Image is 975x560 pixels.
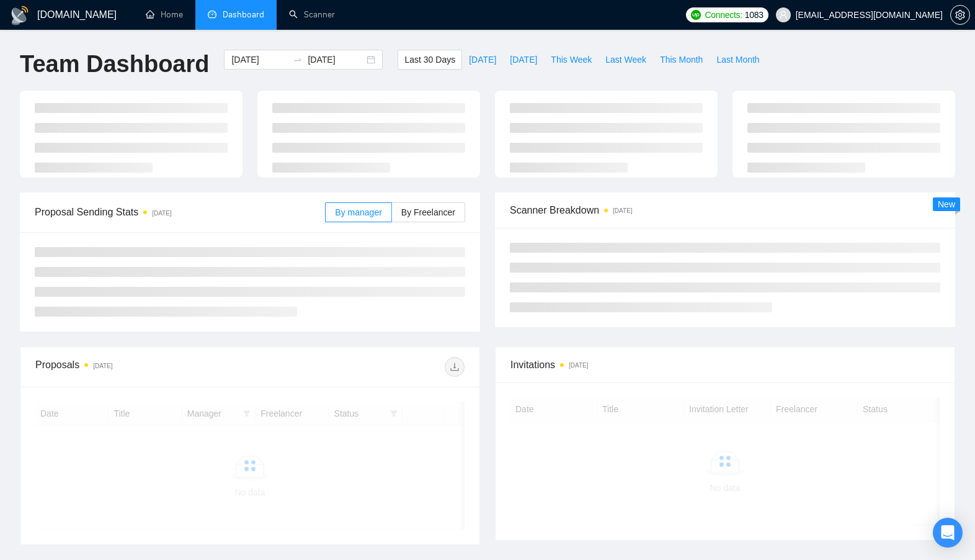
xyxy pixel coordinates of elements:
span: user [779,11,788,19]
time: [DATE] [93,363,112,369]
time: [DATE] [613,207,632,214]
span: Last Week [605,53,646,66]
span: Invitations [510,357,940,373]
span: [DATE] [469,53,496,66]
span: New [938,199,955,209]
button: Last Month [710,50,766,70]
img: upwork-logo.png [691,10,701,20]
button: [DATE] [503,50,544,70]
span: This Week [551,53,592,66]
span: [DATE] [510,53,537,66]
button: setting [950,5,970,25]
span: This Month [660,53,703,66]
span: Connects: [705,8,742,22]
time: [DATE] [569,362,588,369]
span: Last 30 Days [404,53,455,66]
span: 1083 [745,8,764,22]
input: Start date [231,53,288,66]
input: End date [308,53,364,66]
span: Scanner Breakdown [510,202,940,218]
span: swap-right [293,55,303,65]
span: Dashboard [223,9,264,20]
img: logo [10,6,30,25]
a: setting [950,10,970,20]
span: to [293,55,303,65]
a: homeHome [146,9,183,20]
span: dashboard [208,10,216,19]
div: Open Intercom Messenger [933,518,963,548]
span: By Freelancer [401,207,455,217]
h1: Team Dashboard [20,50,209,79]
div: Proposals [35,357,250,377]
button: Last Week [599,50,653,70]
button: Last 30 Days [398,50,462,70]
button: [DATE] [462,50,503,70]
span: By manager [335,207,381,217]
span: Last Month [716,53,759,66]
a: searchScanner [289,9,335,20]
button: This Month [653,50,710,70]
button: This Week [544,50,599,70]
time: [DATE] [152,210,171,217]
span: Proposal Sending Stats [35,204,325,220]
